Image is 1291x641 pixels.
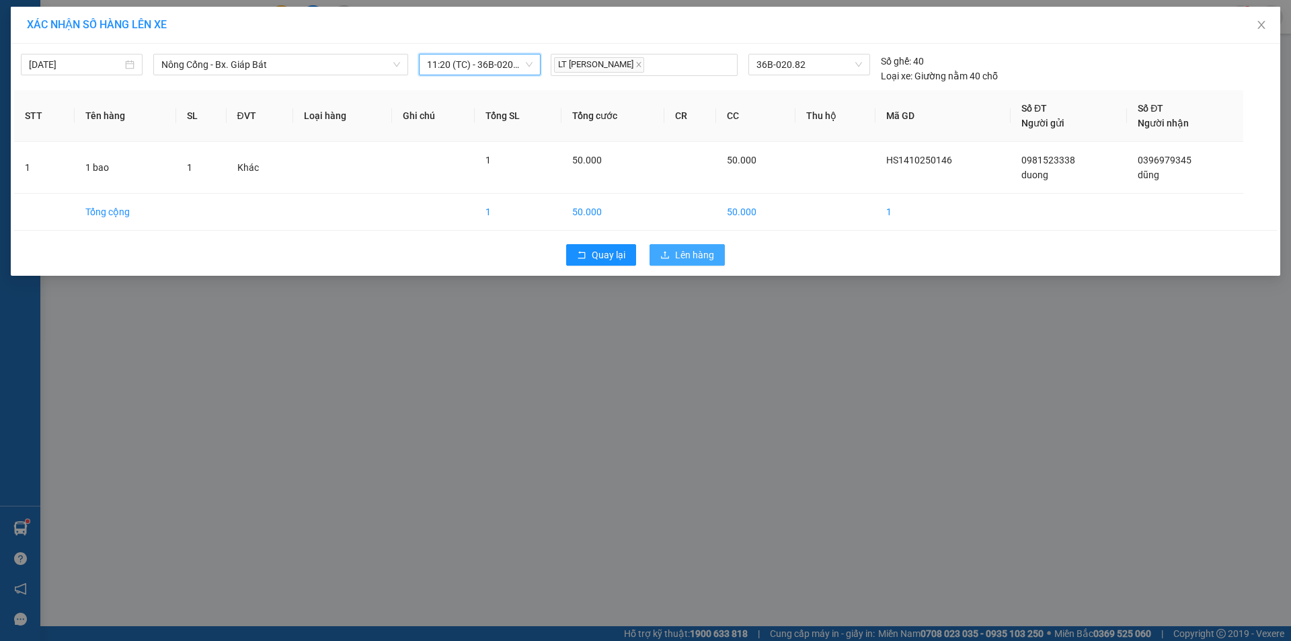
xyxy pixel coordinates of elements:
[1138,155,1191,165] span: 0396979345
[566,244,636,266] button: rollbackQuay lại
[572,155,602,165] span: 50.000
[14,90,75,142] th: STT
[756,54,861,75] span: 36B-020.82
[176,90,226,142] th: SL
[727,155,756,165] span: 50.000
[29,57,122,72] input: 14/10/2025
[227,90,293,142] th: ĐVT
[881,69,998,83] div: Giường nằm 40 chỗ
[27,18,167,31] span: XÁC NHẬN SỐ HÀNG LÊN XE
[716,90,795,142] th: CC
[1021,155,1075,165] span: 0981523338
[1138,103,1163,114] span: Số ĐT
[392,90,475,142] th: Ghi chú
[187,162,192,173] span: 1
[1021,103,1047,114] span: Số ĐT
[161,54,400,75] span: Nông Cống - Bx. Giáp Bát
[881,54,911,69] span: Số ghế:
[875,194,1011,231] td: 1
[75,194,177,231] td: Tổng cộng
[592,248,625,262] span: Quay lại
[75,142,177,194] td: 1 bao
[143,54,222,69] span: HS1410250161
[554,57,644,73] span: LT [PERSON_NAME]
[293,90,392,142] th: Loại hàng
[75,90,177,142] th: Tên hàng
[393,61,401,69] span: down
[67,57,110,71] span: SĐT XE
[1138,169,1159,180] span: dũng
[875,90,1011,142] th: Mã GD
[475,90,561,142] th: Tổng SL
[881,69,912,83] span: Loại xe:
[53,74,126,103] strong: PHIẾU BIÊN NHẬN
[664,90,716,142] th: CR
[675,248,714,262] span: Lên hàng
[886,155,952,165] span: HS1410250146
[1021,118,1064,128] span: Người gửi
[577,250,586,261] span: rollback
[44,11,136,54] strong: CHUYỂN PHÁT NHANH ĐÔNG LÝ
[650,244,725,266] button: uploadLên hàng
[475,194,561,231] td: 1
[1256,20,1267,30] span: close
[561,90,664,142] th: Tổng cước
[427,54,533,75] span: 11:20 (TC) - 36B-020.82
[881,54,924,69] div: 40
[227,142,293,194] td: Khác
[485,155,491,165] span: 1
[1138,118,1189,128] span: Người nhận
[716,194,795,231] td: 50.000
[1243,7,1280,44] button: Close
[14,142,75,194] td: 1
[795,90,875,142] th: Thu hộ
[635,61,642,68] span: close
[660,250,670,261] span: upload
[1021,169,1048,180] span: duong
[7,39,36,86] img: logo
[561,194,664,231] td: 50.000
